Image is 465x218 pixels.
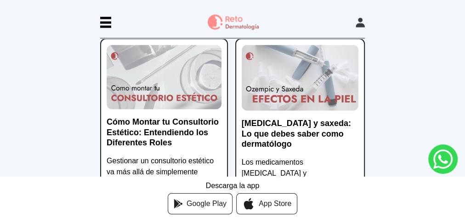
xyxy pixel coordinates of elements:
a: Google Play [168,193,232,214]
p: [MEDICAL_DATA] y saxeda: Lo que debes saber como dermatólogo [242,118,359,149]
a: [MEDICAL_DATA] y saxeda: Lo que debes saber como dermatólogo [242,118,359,157]
img: Ozempic y saxeda: Lo que debes saber como dermatólogo [242,45,359,111]
p: Cómo Montar tu Consultorio Estético: Entendiendo los Diferentes Roles [107,117,221,148]
div: Descarga la app [206,178,260,189]
a: App Store [236,193,297,214]
span: App Store [259,198,291,209]
a: whatsapp button [428,144,458,174]
img: logo Reto dermatología [208,15,259,31]
a: Cómo Montar tu Consultorio Estético: Entendiendo los Diferentes Roles [107,117,221,155]
p: Gestionar un consultorio estético va más allá de simplemente ofrecer tratamientos; implica asumir... [107,155,221,211]
span: Google Play [187,198,227,209]
img: Cómo Montar tu Consultorio Estético: Entendiendo los Diferentes Roles [107,45,221,109]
